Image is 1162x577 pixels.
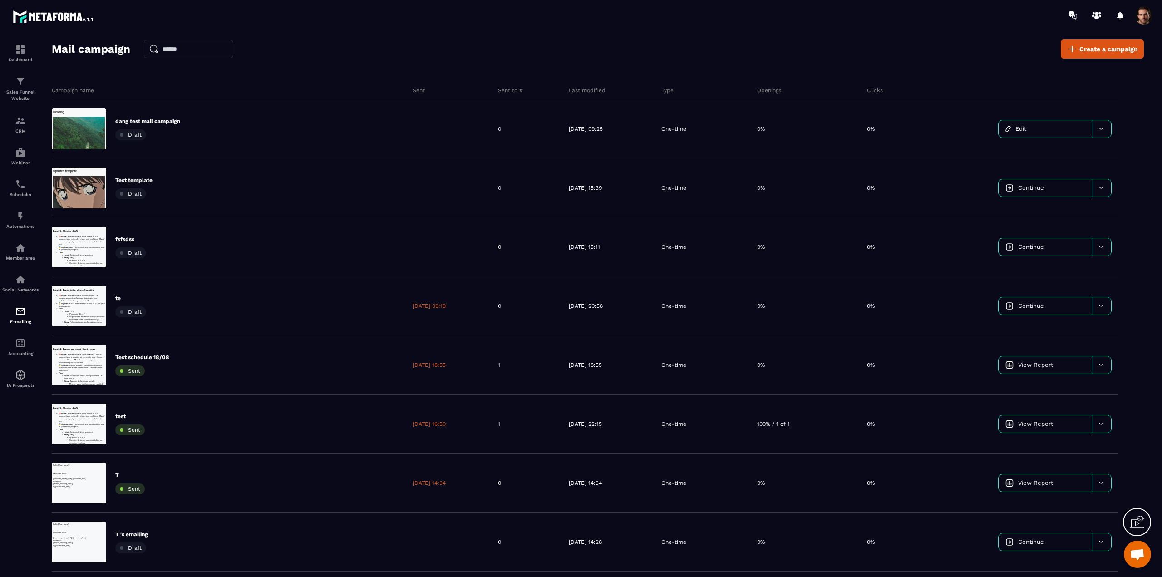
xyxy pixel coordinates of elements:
[15,242,26,253] img: automations
[5,31,177,40] p: {{webinar_date}}
[23,82,36,89] strong: Plan
[1005,420,1014,428] img: icon
[498,302,501,310] p: 0
[23,64,177,82] li: 🥇 : FAQ - Je réponds aux questions que peut se poser mon prospect.
[2,287,39,292] p: Social Networks
[30,64,55,72] strong: Big Idea
[661,125,686,133] p: One-time
[569,361,602,369] p: [DATE] 18:55
[15,211,26,222] img: automations
[5,49,177,58] p: {{webinar_replay_link}} {{webinar_link}}
[2,140,39,172] a: automationsautomationsWebinar
[661,243,686,251] p: One-time
[757,479,765,487] p: 0%
[128,132,142,138] span: Draft
[128,191,142,197] span: Draft
[1005,361,1014,369] img: icon
[30,29,97,36] strong: Niveau de conscience
[1018,479,1053,486] span: View Report
[2,37,39,69] a: formationformationDashboard
[867,87,883,94] p: Clicks
[661,479,686,487] p: One-time
[1015,125,1026,132] span: Edit
[23,91,36,99] strong: Plan
[5,5,84,17] span: Updated template
[41,100,57,107] strong: Story
[413,420,446,428] p: [DATE] 16:50
[59,91,177,100] li: Promesse “Et si ?”
[52,87,94,94] p: Campaign name
[5,5,177,14] p: Hello {{first_name}}
[59,135,177,153] li: Bénéfices clés
[23,64,177,91] li: 🥇 : Preuve sociale - La solution présentée dans mon offre a aidé x personnes à résoudre leurs pro...
[59,135,177,144] li: Garanties et remboursement
[128,368,140,374] span: Sent
[1018,302,1044,309] span: Continue
[15,306,26,317] img: email
[413,302,446,310] p: [DATE] 09:19
[757,87,781,94] p: Openings
[115,295,146,302] p: te
[757,184,765,192] p: 0%
[41,100,57,107] strong: Hook
[2,351,39,356] p: Accounting
[41,82,57,89] strong: Hook
[52,40,130,58] h2: Mail campaign
[999,297,1093,315] a: Continue
[115,118,180,125] p: dang test mail campaign
[15,44,26,55] img: formation
[59,99,177,117] li: La principale différence avec les solutions existantes (côté “révolutionnaire”) ?
[128,545,142,551] span: Draft
[661,302,686,310] p: One-time
[757,302,765,310] p: 0%
[30,55,55,63] strong: Big Idea
[867,361,875,369] p: 0%
[999,238,1093,256] a: Continue
[661,420,686,428] p: One-time
[5,76,177,85] p: s {{reschedule_link}}
[999,179,1093,197] a: Continue
[2,319,39,324] p: E-mailing
[59,108,177,118] li: Question 1, 2, 3, 4…
[128,250,142,256] span: Draft
[498,361,500,369] p: 1
[59,117,177,135] li: Combien de temps pour rentabiliser ou avoir des résultats
[41,99,177,144] li: : FAQ
[5,12,177,21] h3: Email 5 - Closing - FAQ
[128,309,142,315] span: Draft
[23,28,177,55] li: 🧠 : Solution-aware
[999,120,1093,138] a: Edit
[867,302,875,310] p: 0%
[569,125,603,133] p: [DATE] 09:25
[1005,302,1014,310] img: icon
[2,204,39,236] a: automationsautomationsAutomations
[2,383,39,388] p: IA Prospects
[661,361,686,369] p: One-time
[2,172,39,204] a: schedulerschedulerScheduler
[757,361,765,369] p: 0%
[15,274,26,285] img: social-network
[2,69,39,108] a: formationformationSales Funnel Website
[15,147,26,158] img: automations
[115,236,146,243] p: fsfsdss
[23,73,36,80] strong: Plan
[23,28,177,64] li: 🧠 : Most-aware
[413,479,446,487] p: [DATE] 14:34
[569,538,602,546] p: [DATE] 14:28
[413,361,446,369] p: [DATE] 18:55
[1124,541,1151,568] a: Open chat
[569,87,606,94] p: Last modified
[23,28,177,64] li: 🧠 : Product-Aware “
[867,125,875,133] p: 0%
[498,420,500,428] p: 1
[2,267,39,299] a: social-networksocial-networkSocial Networks
[15,115,26,126] img: formation
[5,5,177,19] h1: Heading
[867,420,875,428] p: 0%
